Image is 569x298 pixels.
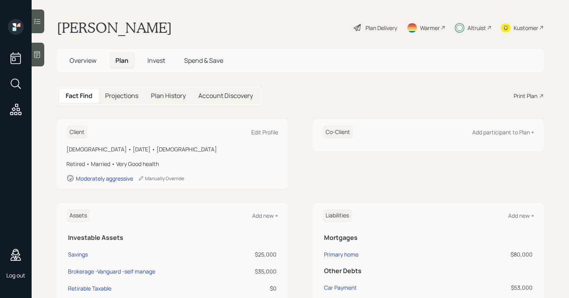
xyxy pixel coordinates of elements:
[68,284,111,292] div: Retirable Taxable
[138,175,184,182] div: Manually Override
[324,234,533,241] h5: Mortgages
[474,283,533,292] div: $53,000
[66,209,90,222] h6: Assets
[76,175,133,182] div: Moderately aggressive
[322,126,353,139] h6: Co-Client
[57,19,172,36] h1: [PERSON_NAME]
[420,24,440,32] div: Warmer
[472,128,534,136] div: Add participant to Plan +
[151,92,186,100] h5: Plan History
[324,283,357,292] div: Car Payment
[474,250,533,258] div: $80,000
[70,56,96,65] span: Overview
[115,56,128,65] span: Plan
[324,250,358,258] div: Primary home
[229,250,277,258] div: $25,000
[514,24,538,32] div: Kustomer
[6,272,25,279] div: Log out
[198,92,253,100] h5: Account Discovery
[66,126,88,139] h6: Client
[68,234,277,241] h5: Investable Assets
[229,284,277,292] div: $0
[147,56,165,65] span: Invest
[514,92,537,100] div: Print Plan
[322,209,352,222] h6: Liabilities
[324,267,533,275] h5: Other Debts
[105,92,138,100] h5: Projections
[68,267,155,275] div: Brokerage -Vanguard -self manage
[252,212,278,219] div: Add new +
[366,24,397,32] div: Plan Delivery
[68,250,88,258] div: Savings
[508,212,534,219] div: Add new +
[184,56,223,65] span: Spend & Save
[467,24,486,32] div: Altruist
[66,145,278,153] div: [DEMOGRAPHIC_DATA] • [DATE] • [DEMOGRAPHIC_DATA]
[251,128,278,136] div: Edit Profile
[229,267,277,275] div: $35,000
[66,160,278,168] div: Retired • Married • Very Good health
[66,92,92,100] h5: Fact Find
